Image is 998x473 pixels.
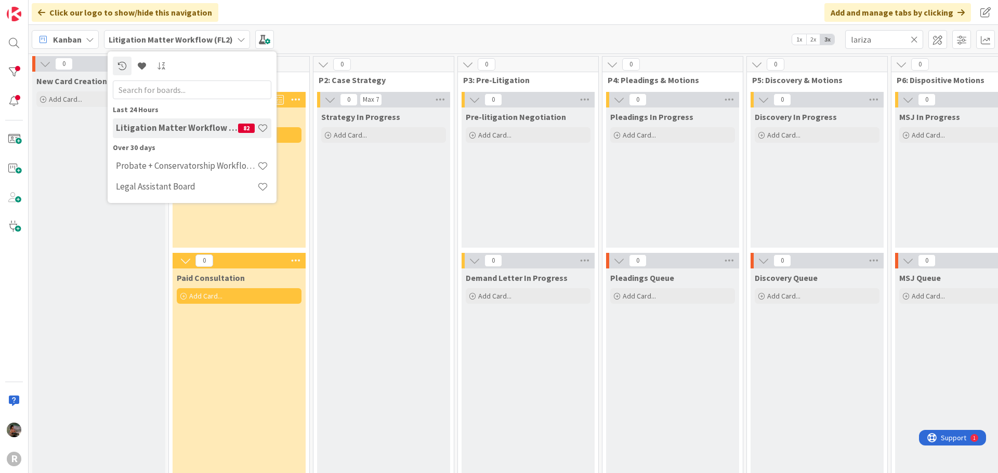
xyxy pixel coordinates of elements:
[238,124,255,133] span: 82
[755,273,818,283] span: Discovery Queue
[629,93,647,106] span: 0
[466,112,566,122] span: Pre-litigation Negotiation
[484,254,502,267] span: 0
[824,3,971,22] div: Add and manage tabs by clicking
[610,112,693,122] span: Pleadings In Progress
[116,123,238,133] h4: Litigation Matter Workflow (FL2)
[189,291,222,301] span: Add Card...
[333,58,351,71] span: 0
[918,93,936,106] span: 0
[622,58,640,71] span: 0
[820,34,834,45] span: 3x
[116,181,257,192] h4: Legal Assistant Board
[363,97,379,102] div: Max 7
[53,33,82,46] span: Kanban
[177,273,245,283] span: Paid Consultation
[752,75,874,85] span: P5: Discovery & Motions
[7,7,21,21] img: Visit kanbanzone.com
[113,104,271,115] div: Last 24 Hours
[340,93,358,106] span: 0
[334,130,367,140] span: Add Card...
[806,34,820,45] span: 2x
[49,94,82,104] span: Add Card...
[767,291,800,301] span: Add Card...
[912,130,945,140] span: Add Card...
[484,93,502,106] span: 0
[478,291,511,301] span: Add Card...
[116,160,257,171] h4: Probate + Conservatorship Workflow (FL2)
[36,76,107,86] span: New Card Creation
[767,58,784,71] span: 0
[195,254,213,267] span: 0
[623,291,656,301] span: Add Card...
[478,58,495,71] span: 0
[911,58,929,71] span: 0
[7,423,21,437] img: MW
[610,273,674,283] span: Pleadings Queue
[608,75,730,85] span: P4: Pleadings & Motions
[54,4,57,12] div: 1
[319,75,441,85] span: P2: Case Strategy
[845,30,923,49] input: Quick Filter...
[463,75,585,85] span: P3: Pre-Litigation
[755,112,837,122] span: Discovery In Progress
[767,130,800,140] span: Add Card...
[22,2,47,14] span: Support
[109,34,233,45] b: Litigation Matter Workflow (FL2)
[321,112,400,122] span: Strategy In Progress
[899,273,941,283] span: MSJ Queue
[629,254,647,267] span: 0
[773,254,791,267] span: 0
[773,93,791,106] span: 0
[7,452,21,466] div: R
[113,80,271,99] input: Search for boards...
[55,58,73,70] span: 0
[32,3,218,22] div: Click our logo to show/hide this navigation
[623,130,656,140] span: Add Card...
[792,34,806,45] span: 1x
[478,130,511,140] span: Add Card...
[113,142,271,153] div: Over 30 days
[899,112,960,122] span: MSJ In Progress
[466,273,568,283] span: Demand Letter In Progress
[912,291,945,301] span: Add Card...
[918,254,936,267] span: 0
